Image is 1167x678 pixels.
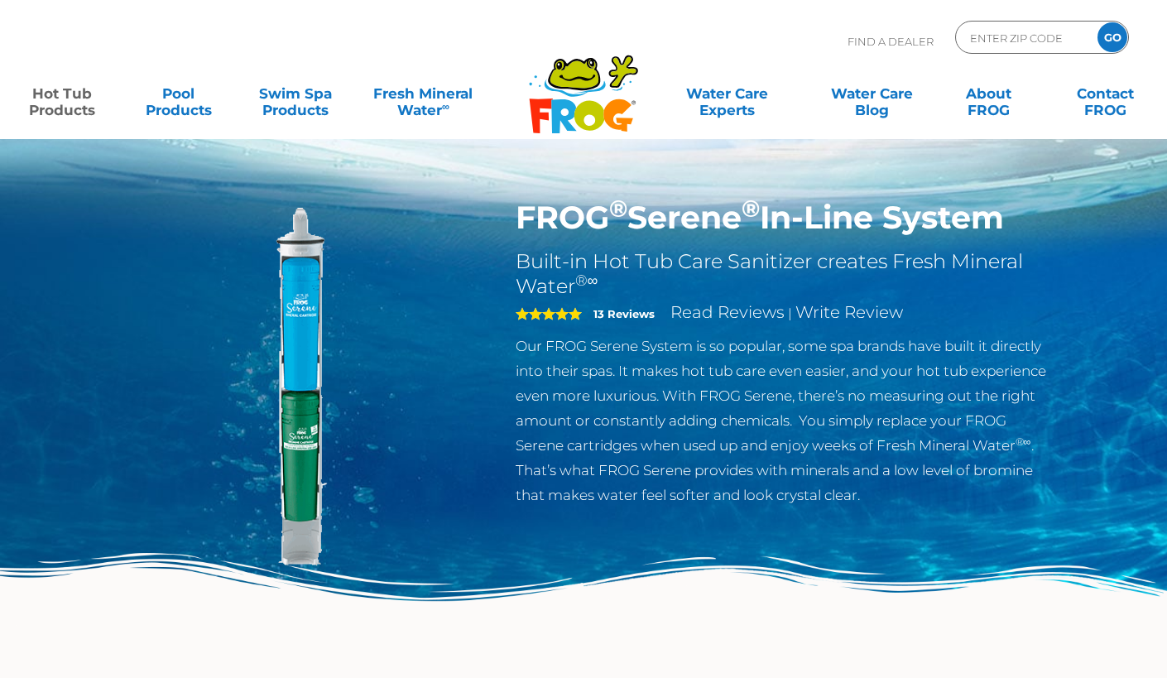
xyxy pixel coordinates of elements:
[133,77,224,110] a: PoolProducts
[1059,77,1150,110] a: ContactFROG
[516,249,1056,299] h2: Built-in Hot Tub Care Sanitizer creates Fresh Mineral Water
[442,100,449,113] sup: ∞
[250,77,341,110] a: Swim SpaProducts
[516,307,582,320] span: 5
[17,77,108,110] a: Hot TubProducts
[516,199,1056,237] h1: FROG Serene In-Line System
[788,305,792,321] span: |
[848,21,934,62] p: Find A Dealer
[575,272,598,290] sup: ®∞
[943,77,1034,110] a: AboutFROG
[742,194,760,223] sup: ®
[112,199,491,578] img: serene-inline.png
[795,302,903,322] a: Write Review
[827,77,918,110] a: Water CareBlog
[367,77,480,110] a: Fresh MineralWater∞
[609,194,627,223] sup: ®
[1097,22,1127,52] input: GO
[1016,435,1031,448] sup: ®∞
[516,334,1056,507] p: Our FROG Serene System is so popular, some spa brands have built it directly into their spas. It ...
[653,77,800,110] a: Water CareExperts
[670,302,785,322] a: Read Reviews
[593,307,655,320] strong: 13 Reviews
[520,33,647,134] img: Frog Products Logo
